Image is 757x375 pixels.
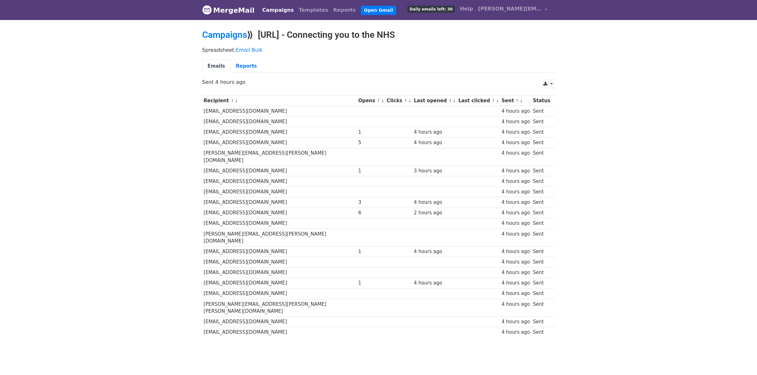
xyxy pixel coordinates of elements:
td: Sent [531,317,552,327]
th: Sent [500,96,532,106]
div: 4 hours ago [501,318,530,325]
a: ↑ [377,98,380,103]
div: 4 hours ago [501,329,530,336]
div: 4 hours ago [501,178,530,185]
td: [PERSON_NAME][EMAIL_ADDRESS][PERSON_NAME][PERSON_NAME][DOMAIN_NAME] [202,299,357,317]
div: 4 hours ago [501,108,530,115]
div: 4 hours ago [414,199,455,206]
h2: ⟫ [URL] - Connecting you to the NHS [202,30,555,40]
div: 1 [358,129,384,136]
td: [PERSON_NAME][EMAIL_ADDRESS][PERSON_NAME][DOMAIN_NAME] [202,148,357,166]
a: Campaigns [260,4,296,17]
a: ↓ [235,98,238,103]
div: 4 hours ago [501,220,530,227]
td: Sent [531,187,552,197]
td: Sent [531,278,552,288]
a: Email Bulk [236,47,263,53]
td: Sent [531,299,552,317]
div: 4 hours ago [501,269,530,276]
div: 4 hours ago [501,150,530,157]
div: 4 hours ago [501,118,530,125]
a: Campaigns [202,30,247,40]
td: [EMAIL_ADDRESS][DOMAIN_NAME] [202,257,357,267]
div: 4 hours ago [501,188,530,196]
td: [EMAIL_ADDRESS][DOMAIN_NAME] [202,327,357,338]
div: 4 hours ago [501,301,530,308]
td: Sent [531,208,552,218]
a: ↓ [496,98,499,103]
a: ↑ [516,98,519,103]
th: Opens [357,96,385,106]
td: Sent [531,148,552,166]
td: [EMAIL_ADDRESS][DOMAIN_NAME] [202,137,357,148]
td: Sent [531,117,552,127]
div: 4 hours ago [501,139,530,146]
td: [EMAIL_ADDRESS][DOMAIN_NAME] [202,197,357,208]
div: 4 hours ago [501,199,530,206]
td: Sent [531,257,552,267]
td: [EMAIL_ADDRESS][DOMAIN_NAME] [202,106,357,117]
div: 4 hours ago [501,279,530,287]
a: Emails [202,60,231,73]
div: 1 [358,279,384,287]
td: Sent [531,246,552,257]
td: [EMAIL_ADDRESS][DOMAIN_NAME] [202,166,357,176]
div: 4 hours ago [501,248,530,255]
td: [EMAIL_ADDRESS][DOMAIN_NAME] [202,267,357,278]
th: Clicks [385,96,412,106]
td: [EMAIL_ADDRESS][DOMAIN_NAME] [202,317,357,327]
img: MergeMail logo [202,5,212,15]
td: Sent [531,229,552,246]
a: Daily emails left: 30 [405,3,457,15]
span: [PERSON_NAME][EMAIL_ADDRESS][PERSON_NAME] [478,5,542,13]
div: 3 hours ago [414,167,455,175]
th: Last clicked [457,96,500,106]
div: 1 [358,248,384,255]
td: [EMAIL_ADDRESS][DOMAIN_NAME] [202,278,357,288]
a: ↓ [520,98,523,103]
a: ↓ [381,98,384,103]
td: Sent [531,327,552,338]
div: 4 hours ago [501,290,530,297]
div: 5 [358,139,384,146]
a: [PERSON_NAME][EMAIL_ADDRESS][PERSON_NAME] [476,3,550,17]
td: Sent [531,218,552,229]
a: ↓ [452,98,456,103]
td: Sent [531,288,552,299]
td: Sent [531,176,552,187]
td: [EMAIL_ADDRESS][DOMAIN_NAME] [202,288,357,299]
a: ↓ [408,98,411,103]
td: Sent [531,106,552,117]
td: [EMAIL_ADDRESS][DOMAIN_NAME] [202,127,357,137]
a: ↑ [449,98,452,103]
div: 4 hours ago [501,258,530,266]
div: 4 hours ago [501,231,530,238]
div: 3 [358,199,384,206]
td: Sent [531,197,552,208]
a: ↑ [231,98,234,103]
td: [EMAIL_ADDRESS][DOMAIN_NAME] [202,218,357,229]
td: Sent [531,127,552,137]
td: [EMAIL_ADDRESS][DOMAIN_NAME] [202,176,357,187]
a: Open Gmail [361,6,396,15]
td: [EMAIL_ADDRESS][DOMAIN_NAME] [202,246,357,257]
div: 4 hours ago [414,279,455,287]
td: [EMAIL_ADDRESS][DOMAIN_NAME] [202,187,357,197]
td: Sent [531,137,552,148]
a: Templates [296,4,331,17]
a: MergeMail [202,3,255,17]
td: [EMAIL_ADDRESS][DOMAIN_NAME] [202,117,357,127]
td: [EMAIL_ADDRESS][DOMAIN_NAME] [202,208,357,218]
a: ↑ [404,98,408,103]
td: [PERSON_NAME][EMAIL_ADDRESS][PERSON_NAME][DOMAIN_NAME] [202,229,357,246]
span: Daily emails left: 30 [407,6,455,13]
div: 4 hours ago [501,129,530,136]
th: Recipient [202,96,357,106]
th: Last opened [412,96,457,106]
a: Help [458,3,476,15]
div: 4 hours ago [501,167,530,175]
a: ↑ [492,98,495,103]
div: 1 [358,167,384,175]
iframe: Chat Widget [725,345,757,375]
